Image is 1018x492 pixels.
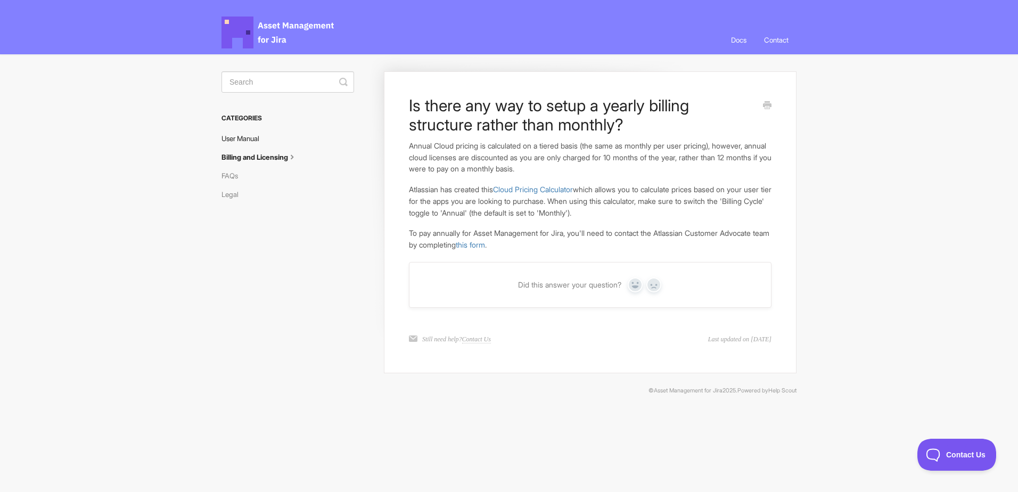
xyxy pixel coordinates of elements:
a: Cloud Pricing Calculator [493,185,573,194]
time: Last updated on [DATE] [708,334,771,344]
a: FAQs [221,167,246,184]
iframe: Toggle Customer Support [917,439,997,471]
p: To pay annually for Asset Management for Jira, you'll need to contact the Atlassian Customer Advo... [409,227,771,250]
a: User Manual [221,130,267,147]
a: Billing and Licensing [221,149,306,166]
a: Contact Us [462,335,491,343]
a: Asset Management for Jira [654,387,723,394]
a: Docs [723,26,754,54]
a: this form [456,240,485,249]
h1: Is there any way to setup a yearly billing structure rather than monthly? [409,96,756,134]
a: Legal [221,186,247,203]
span: Did this answer your question? [518,280,621,290]
p: © 2025. [221,386,797,396]
a: Help Scout [768,387,797,394]
p: Atlassian has created this which allows you to calculate prices based on your user tier for the a... [409,184,771,218]
a: Print this Article [763,100,771,112]
h3: Categories [221,109,354,128]
p: Annual Cloud pricing is calculated on a tiered basis (the same as monthly per user pricing), howe... [409,140,771,175]
input: Search [221,71,354,93]
a: Contact [756,26,797,54]
span: Powered by [737,387,797,394]
span: Asset Management for Jira Docs [221,17,335,48]
p: Still need help? [422,334,491,344]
